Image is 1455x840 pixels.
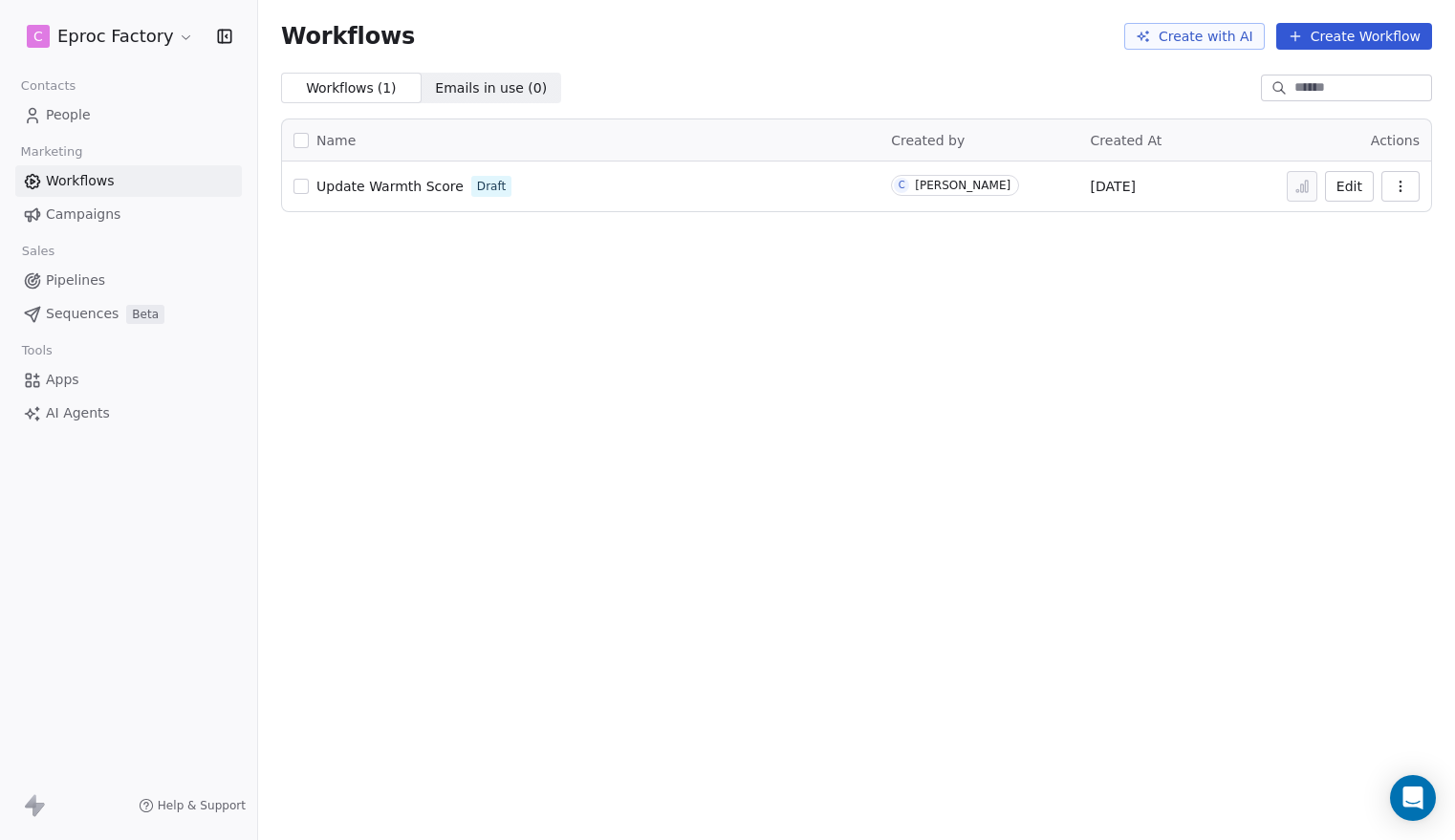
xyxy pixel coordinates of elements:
[13,237,63,266] span: Sales
[316,179,464,194] span: Update Warmth Score
[12,72,84,100] span: Contacts
[316,177,464,196] a: Update Warmth Score
[1390,775,1436,821] div: Open Intercom Messenger
[46,270,105,291] span: Pipelines
[139,798,246,813] a: Help & Support
[15,99,242,131] a: People
[1091,133,1162,148] span: Created At
[15,165,242,197] a: Workflows
[12,138,91,166] span: Marketing
[46,370,79,390] span: Apps
[1091,177,1136,196] span: [DATE]
[15,199,242,230] a: Campaigns
[33,27,43,46] span: C
[1371,133,1420,148] span: Actions
[15,298,242,330] a: SequencesBeta
[1325,171,1374,202] button: Edit
[46,205,120,225] span: Campaigns
[46,304,119,324] span: Sequences
[126,305,164,324] span: Beta
[15,398,242,429] a: AI Agents
[1124,23,1265,50] button: Create with AI
[46,105,91,125] span: People
[281,23,415,50] span: Workflows
[899,178,905,193] div: C
[13,336,60,365] span: Tools
[15,265,242,296] a: Pipelines
[915,179,1010,192] div: [PERSON_NAME]
[57,24,174,49] span: Eproc Factory
[1276,23,1432,50] button: Create Workflow
[891,133,965,148] span: Created by
[15,364,242,396] a: Apps
[435,78,547,98] span: Emails in use ( 0 )
[46,403,110,423] span: AI Agents
[23,20,198,53] button: CEproc Factory
[477,178,506,195] span: Draft
[316,131,356,151] span: Name
[46,171,115,191] span: Workflows
[158,798,246,813] span: Help & Support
